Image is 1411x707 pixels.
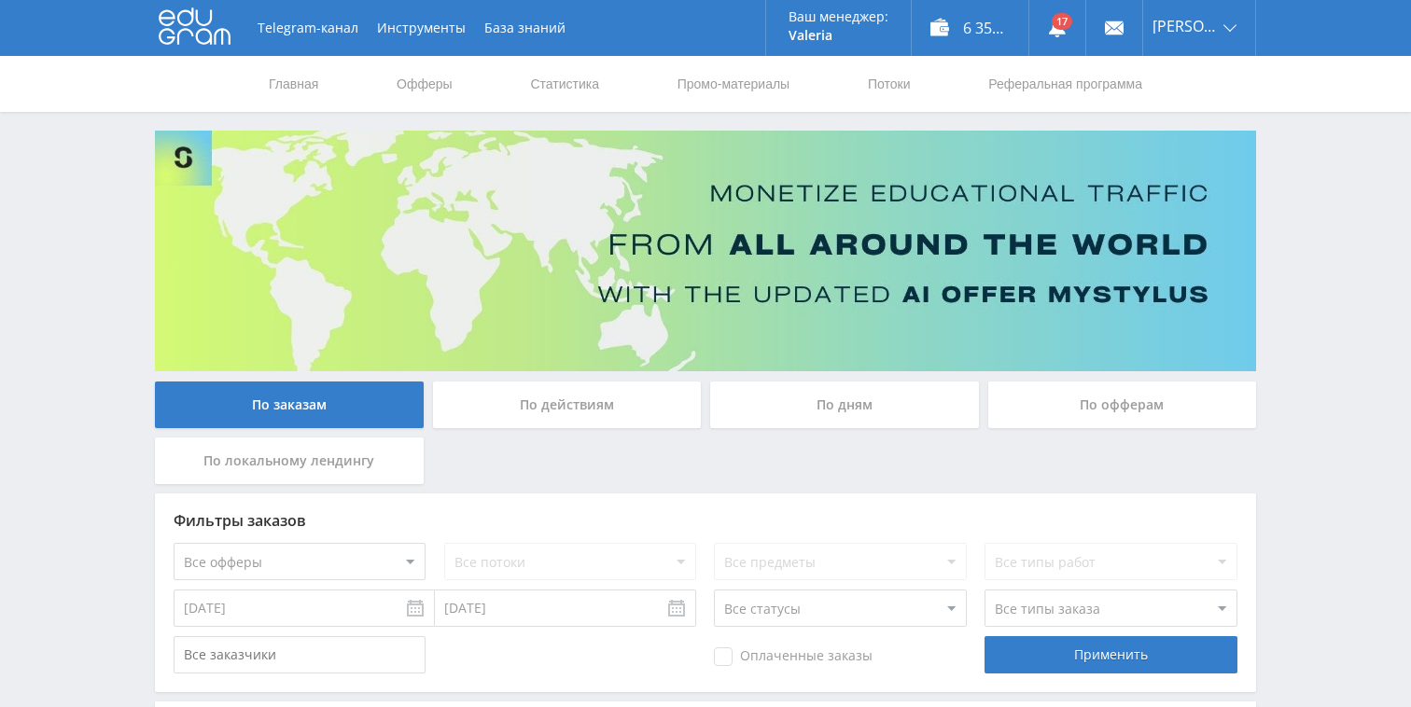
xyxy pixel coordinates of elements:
[433,381,702,428] div: По действиям
[155,131,1256,371] img: Banner
[988,381,1257,428] div: По офферам
[710,381,979,428] div: По дням
[174,512,1237,529] div: Фильтры заказов
[676,56,791,112] a: Промо-материалы
[155,381,424,428] div: По заказам
[528,56,601,112] a: Статистика
[155,437,424,484] div: По локальному лендингу
[1153,19,1218,34] span: [PERSON_NAME]
[267,56,320,112] a: Главная
[985,636,1236,673] div: Применить
[174,636,426,673] input: Все заказчики
[395,56,454,112] a: Офферы
[789,28,888,43] p: Valeria
[789,9,888,24] p: Ваш менеджер:
[986,56,1144,112] a: Реферальная программа
[866,56,913,112] a: Потоки
[714,647,873,666] span: Оплаченные заказы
